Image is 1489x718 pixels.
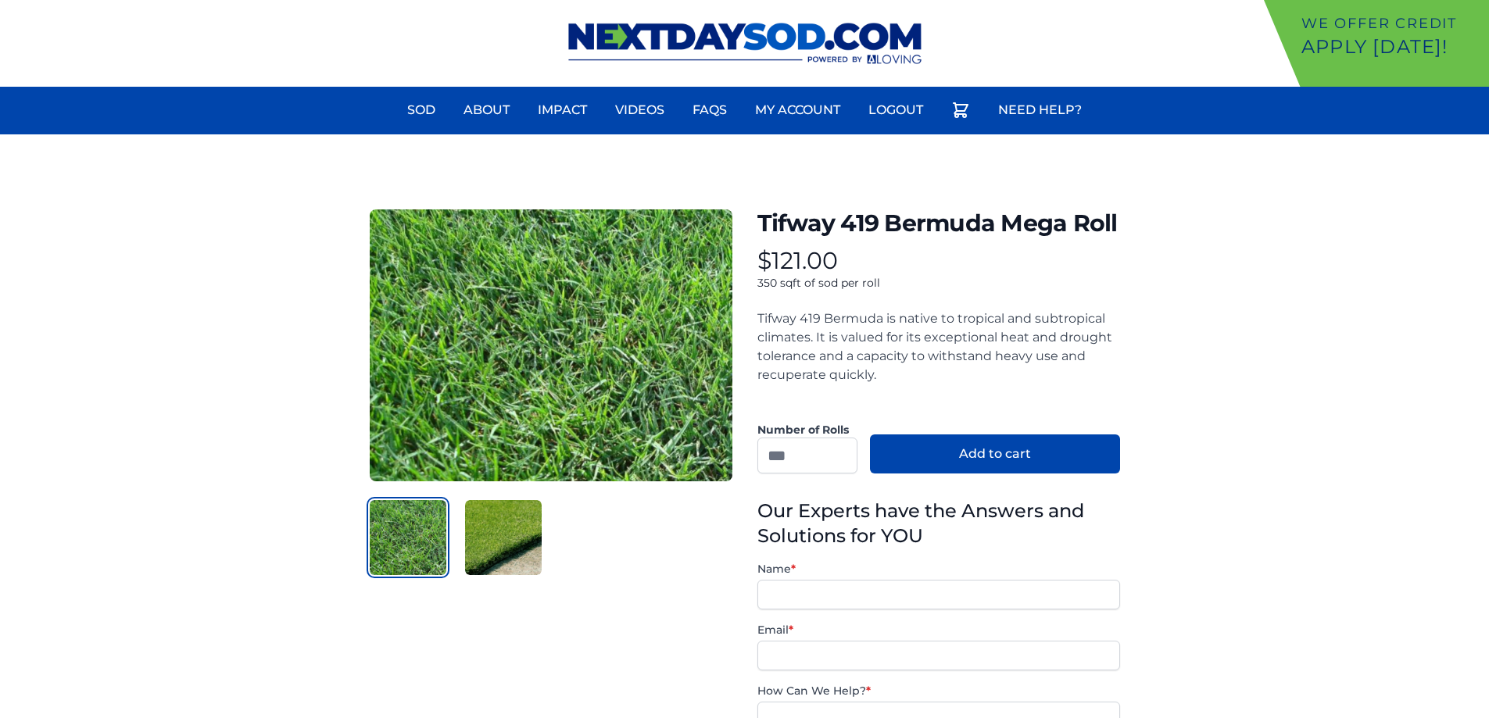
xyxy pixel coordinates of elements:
[398,91,445,129] a: Sod
[454,91,519,129] a: About
[746,91,850,129] a: My Account
[465,500,542,575] img: Product Image 2
[606,91,674,129] a: Videos
[528,91,596,129] a: Impact
[989,91,1091,129] a: Need Help?
[757,422,857,438] label: Number of Rolls
[370,500,446,575] img: Product Image 1
[683,91,736,129] a: FAQs
[757,247,1120,275] p: $121.00
[757,561,1120,577] label: Name
[1301,34,1483,59] p: Apply [DATE]!
[757,275,1120,291] p: 350 sqft of sod per roll
[1301,13,1483,34] p: We offer Credit
[370,209,732,481] img: Detail Product Image 1
[757,622,1120,638] label: Email
[757,683,1120,698] label: How Can We Help?
[870,434,1120,473] button: Add to cart
[757,309,1120,403] div: Tifway 419 Bermuda is native to tropical and subtropical climates. It is valued for its exception...
[859,91,932,129] a: Logout
[757,498,1120,548] h3: Our Experts have the Answers and Solutions for YOU
[757,209,1120,238] h1: Tifway 419 Bermuda Mega Roll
